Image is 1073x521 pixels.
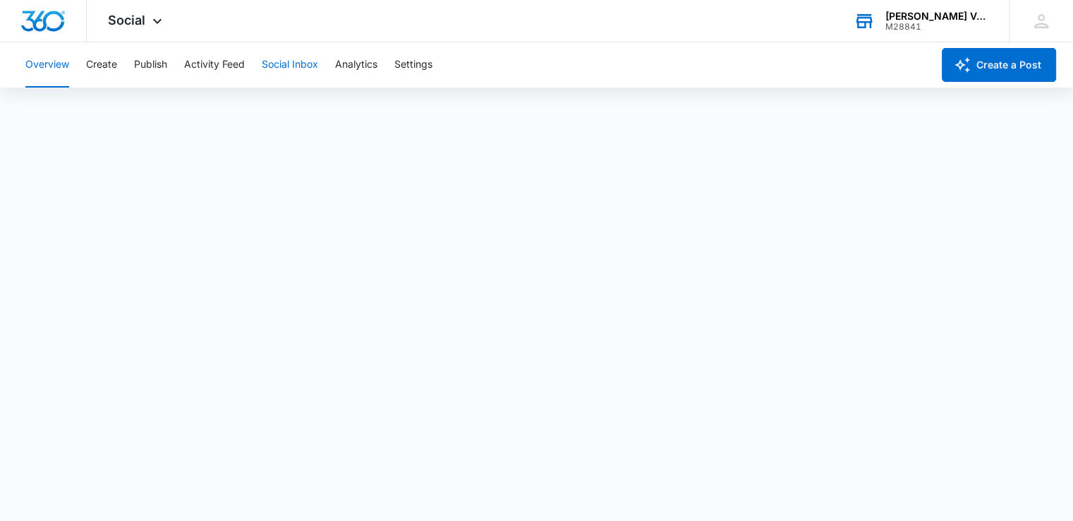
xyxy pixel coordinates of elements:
[885,22,988,32] div: account id
[108,13,145,28] span: Social
[885,11,988,22] div: account name
[262,42,318,88] button: Social Inbox
[25,42,69,88] button: Overview
[394,42,432,88] button: Settings
[335,42,377,88] button: Analytics
[942,48,1056,82] button: Create a Post
[134,42,167,88] button: Publish
[184,42,245,88] button: Activity Feed
[86,42,117,88] button: Create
